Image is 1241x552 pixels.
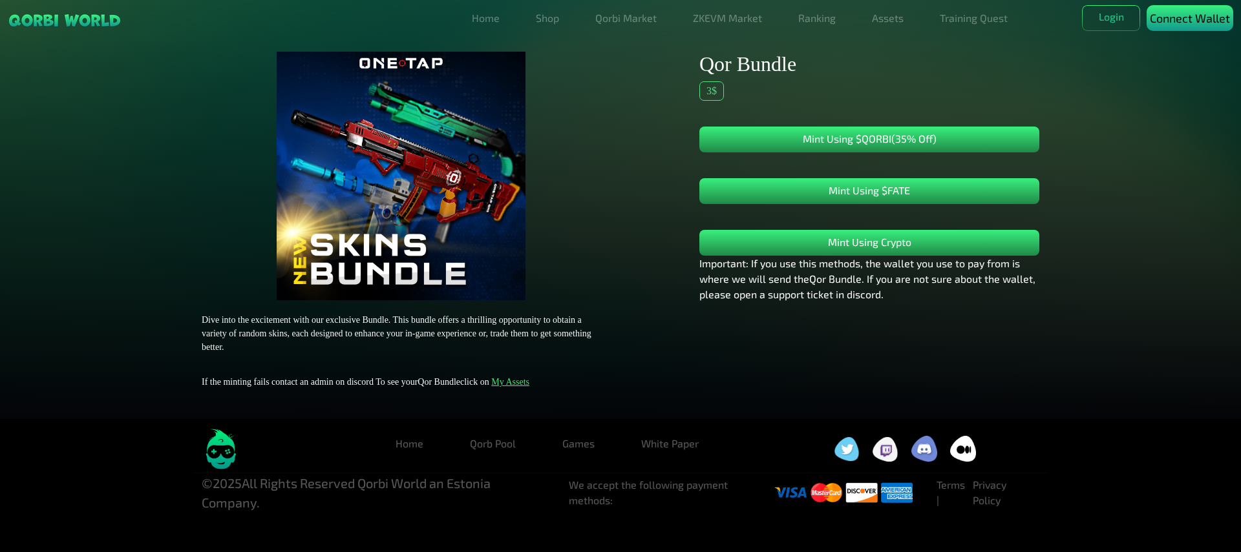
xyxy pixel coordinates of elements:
a: Home [385,431,434,456]
li: We accept the following payment methods: [569,477,776,508]
p: Connect Wallet [1150,10,1230,27]
a: Qorbi Market [590,5,662,31]
p: © 2025 All Rights Reserved Qorbi World an Estonia Company. [202,473,548,512]
button: Mint Using $FATE [699,178,1039,204]
p: Dive into the excitement with our exclusive Bundle. This bundle offers a thrilling opportunity to... [202,313,601,354]
img: social icon [834,436,860,462]
a: Qorb Pool [460,431,526,456]
img: logo [202,429,240,470]
a: ZKEVM Market [688,5,767,31]
img: visa [845,479,877,506]
h4: If the minting fails contact an admin on discord To see your Qor Bundle click on [202,377,601,388]
a: Games [552,431,605,456]
button: Login [1082,5,1140,31]
a: Ranking [793,5,841,31]
p: Important: If you use this methods, the wallet you use to pay from is where we will send the Qor ... [699,256,1039,302]
img: social icon [911,436,937,462]
button: Mint Using $QORBI(35% Off) [699,127,1039,152]
a: Shop [531,5,564,31]
button: Mint Using Crypto [699,230,1039,256]
img: sticky brand-logo [8,13,122,28]
img: visa [811,479,842,506]
img: Minting [277,52,525,300]
a: Training Quest [935,5,1013,31]
a: Home [467,5,505,31]
a: Assets [867,5,909,31]
h2: Qor Bundle [699,52,1039,76]
img: visa [881,479,913,506]
div: 3 $ [699,81,724,101]
a: Terms | [937,478,965,506]
img: social icon [873,436,898,462]
img: social icon [950,436,976,462]
a: My Assets [491,377,529,387]
a: Privacy Policy [973,478,1006,506]
a: White Paper [631,431,709,456]
img: visa [775,479,807,506]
